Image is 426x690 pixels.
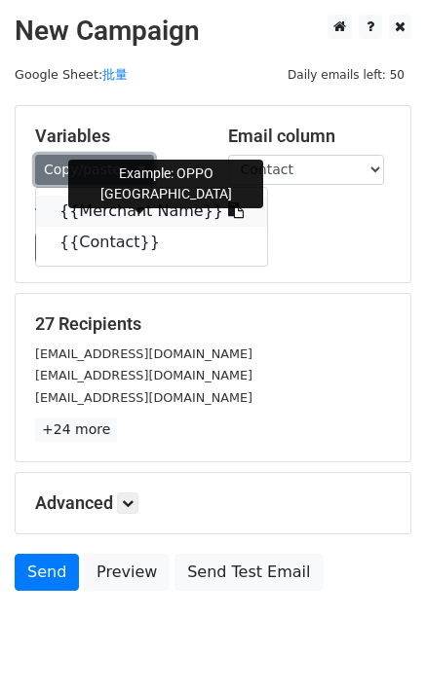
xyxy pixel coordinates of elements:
[174,554,323,591] a: Send Test Email
[36,227,267,258] a: {{Contact}}
[35,390,252,405] small: [EMAIL_ADDRESS][DOMAIN_NAME]
[35,492,391,514] h5: Advanced
[281,67,411,82] a: Daily emails left: 50
[281,64,411,86] span: Daily emails left: 50
[35,418,117,442] a: +24 more
[35,126,199,147] h5: Variables
[84,554,170,591] a: Preview
[35,346,252,361] small: [EMAIL_ADDRESS][DOMAIN_NAME]
[35,313,391,335] h5: 27 Recipients
[329,597,426,690] iframe: Chat Widget
[35,155,154,185] a: Copy/paste...
[15,15,411,48] h2: New Campaign
[228,126,392,147] h5: Email column
[35,368,252,382] small: [EMAIL_ADDRESS][DOMAIN_NAME]
[68,160,263,208] div: Example: OPPO [GEOGRAPHIC_DATA]
[36,196,267,227] a: {{Merchant Name}}
[15,554,79,591] a: Send
[102,67,128,82] a: 批量
[15,67,128,82] small: Google Sheet:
